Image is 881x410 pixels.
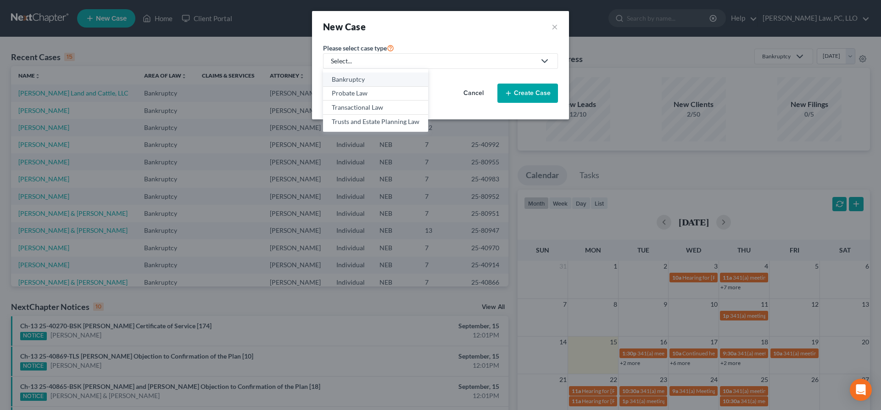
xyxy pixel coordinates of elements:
[323,44,387,52] span: Please select case type
[332,103,419,112] div: Transactional Law
[323,87,428,101] a: Probate Law
[331,56,535,66] div: Select...
[323,115,428,129] a: Trusts and Estate Planning Law
[323,73,428,87] a: Bankruptcy
[850,379,872,401] div: Open Intercom Messenger
[552,20,558,33] button: ×
[332,117,419,126] div: Trusts and Estate Planning Law
[453,84,494,102] button: Cancel
[332,89,419,98] div: Probate Law
[323,101,428,115] a: Transactional Law
[497,84,558,103] button: Create Case
[332,75,419,84] div: Bankruptcy
[323,21,366,32] strong: New Case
